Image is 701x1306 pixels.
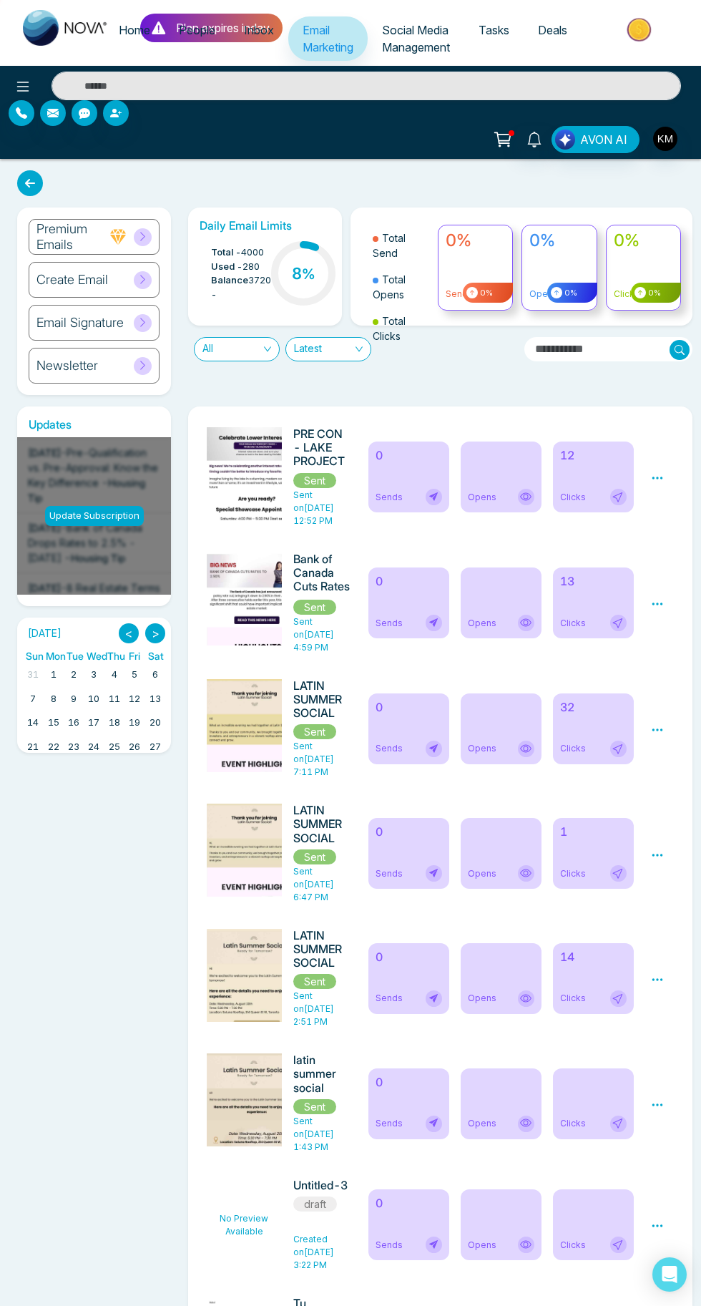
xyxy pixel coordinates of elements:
[147,713,164,733] a: September 20, 2025
[468,992,496,1005] span: Opens
[104,689,124,713] td: September 11, 2025
[376,950,442,964] h6: 0
[126,713,143,733] a: September 19, 2025
[23,737,43,761] td: September 21, 2025
[104,713,124,737] td: September 18, 2025
[560,701,627,714] h6: 32
[293,552,351,595] h6: Bank of Canada Cuts Rates to 2.50%
[479,23,509,37] span: Tasks
[43,665,63,689] td: September 1, 2025
[230,16,288,44] a: Inbox
[373,225,429,266] li: Total Send
[468,867,496,880] span: Opens
[23,628,62,640] h2: [DATE]
[293,741,334,777] span: Sent on [DATE] 7:11 PM
[376,825,442,839] h6: 0
[478,287,493,299] span: 0%
[446,288,506,301] p: Sends
[124,665,144,689] td: September 5, 2025
[376,617,403,630] span: Sends
[84,647,110,665] a: Wednesday
[555,130,575,150] img: Lead Flow
[84,689,104,713] td: September 10, 2025
[376,867,403,880] span: Sends
[562,287,577,299] span: 0%
[145,713,165,737] td: September 20, 2025
[106,737,123,757] a: September 25, 2025
[468,617,496,630] span: Opens
[373,266,429,308] li: Total Opens
[126,737,143,757] a: September 26, 2025
[382,23,450,54] span: Social Media Management
[68,689,79,709] a: September 9, 2025
[145,665,165,689] td: September 6, 2025
[23,665,43,689] td: August 31, 2025
[288,16,368,61] a: Email Marketing
[207,1179,282,1272] p: No Preview Available
[64,713,84,737] td: September 16, 2025
[293,929,351,970] h6: LATIN SUMMER SOCIAL
[23,689,43,713] td: September 7, 2025
[446,230,506,250] h4: 0%
[293,990,334,1027] span: Sent on [DATE] 2:51 PM
[652,1257,687,1292] div: Open Intercom Messenger
[126,647,143,665] a: Friday
[43,737,63,761] td: September 22, 2025
[157,679,357,1250] img: novacrm
[124,689,144,713] td: September 12, 2025
[106,689,123,709] a: September 11, 2025
[529,288,589,301] p: Opens
[241,245,264,260] span: 4000
[106,713,123,733] a: September 18, 2025
[129,665,140,685] a: September 5, 2025
[24,665,41,685] a: August 31, 2025
[64,665,84,689] td: September 2, 2025
[157,427,357,1247] img: novacrm
[560,1239,586,1252] span: Clicks
[560,992,586,1005] span: Clicks
[293,1099,336,1114] span: Sent
[88,665,99,685] a: September 3, 2025
[211,260,242,274] span: Used -
[119,23,150,37] span: Home
[64,647,87,665] a: Tuesday
[48,665,59,685] a: September 1, 2025
[84,665,104,689] td: September 3, 2025
[244,23,274,37] span: Inbox
[589,14,692,46] img: Market-place.gif
[292,264,315,283] h3: 8
[165,16,230,44] a: People
[179,23,215,37] span: People
[560,950,627,964] h6: 14
[65,713,82,733] a: September 16, 2025
[560,575,627,588] h6: 13
[293,600,336,615] span: Sent
[124,737,144,761] td: September 26, 2025
[560,449,627,462] h6: 12
[145,623,165,643] button: >
[368,16,464,61] a: Social Media Management
[242,260,260,274] span: 280
[293,1116,334,1152] span: Sent on [DATE] 1:43 PM
[64,689,84,713] td: September 9, 2025
[109,665,120,685] a: September 4, 2025
[27,689,39,709] a: September 7, 2025
[293,679,351,721] h6: LATIN SUMMER SOCIAL
[653,127,677,151] img: User Avatar
[293,1179,351,1192] h6: Untitled-3
[45,737,62,757] a: September 22, 2025
[560,825,627,839] h6: 1
[376,449,442,462] h6: 0
[45,506,144,526] div: Update Subscription
[468,742,496,755] span: Opens
[48,689,59,709] a: September 8, 2025
[104,665,124,689] td: September 4, 2025
[200,219,330,233] h6: Daily Email Limits
[145,737,165,761] td: September 27, 2025
[104,647,128,665] a: Thursday
[376,1076,442,1089] h6: 0
[23,10,109,46] img: Nova CRM Logo
[248,273,271,301] span: 3720
[36,272,108,288] h6: Create Email
[68,665,79,685] a: September 2, 2025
